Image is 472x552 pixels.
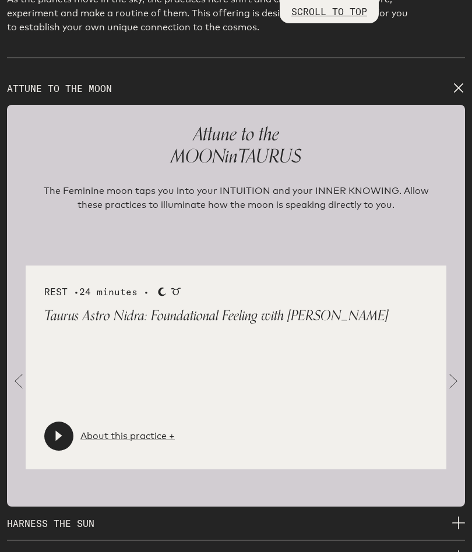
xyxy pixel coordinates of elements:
[79,286,149,298] span: 24 minutes •
[80,429,175,443] a: About this practice +
[44,284,428,299] div: REST •
[7,507,465,540] p: HARNESS THE SUN
[30,184,442,242] p: The Feminine moon taps you into your INTUITION and your INNER KNOWING. Allow these practices to i...
[26,123,446,179] p: MOON TAURUS
[7,72,465,105] p: ATTUNE TO THE MOON
[291,5,367,19] p: SCROLL TO TOP
[193,119,279,150] span: Attune to the
[44,308,428,325] p: Taurus Astro Nidra: Foundational Feeling with [PERSON_NAME]
[225,141,238,172] span: in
